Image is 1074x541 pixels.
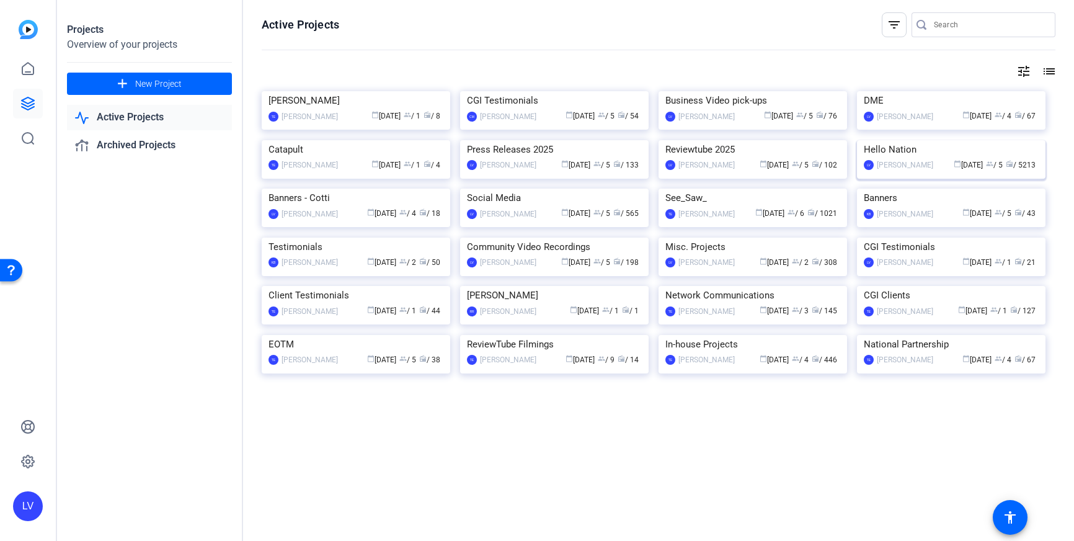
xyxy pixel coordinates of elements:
div: TE [665,306,675,316]
div: [PERSON_NAME] [282,305,338,318]
span: calendar_today [561,257,569,265]
span: [DATE] [566,112,595,120]
span: / 1 [399,306,416,315]
div: [PERSON_NAME] [467,286,642,305]
span: group [593,257,601,265]
div: [PERSON_NAME] [480,256,536,269]
span: [DATE] [958,306,987,315]
div: Network Communications [665,286,840,305]
span: / 5 [399,355,416,364]
span: / 76 [816,112,837,120]
div: [PERSON_NAME] [282,159,338,171]
div: [PERSON_NAME] [282,110,338,123]
span: group [593,160,601,168]
span: calendar_today [367,257,375,265]
span: radio [812,257,819,265]
div: Hello Nation [864,140,1039,159]
span: [DATE] [954,161,983,169]
span: calendar_today [755,208,763,216]
div: [PERSON_NAME] [282,208,338,220]
span: group [995,111,1002,118]
div: [PERSON_NAME] [480,305,536,318]
span: / 5 [593,258,610,267]
span: radio [812,160,819,168]
span: group [399,257,407,265]
span: calendar_today [561,160,569,168]
span: calendar_today [371,111,379,118]
div: See_Saw_ [665,189,840,207]
span: group [986,160,993,168]
span: group [788,208,795,216]
mat-icon: add [115,76,130,92]
span: New Project [135,78,182,91]
div: Press Releases 2025 [467,140,642,159]
div: [PERSON_NAME] [268,91,443,110]
div: [PERSON_NAME] [877,256,933,269]
span: / 21 [1014,258,1036,267]
span: / 67 [1014,112,1036,120]
span: / 9 [598,355,615,364]
span: group [796,111,804,118]
span: calendar_today [367,355,375,362]
div: [PERSON_NAME] [877,305,933,318]
span: radio [424,160,431,168]
div: TE [864,355,874,365]
div: LV [467,209,477,219]
div: [PERSON_NAME] [282,256,338,269]
span: / 5 [986,161,1003,169]
span: calendar_today [962,257,970,265]
span: group [404,111,411,118]
span: radio [419,355,427,362]
div: CGI Clients [864,286,1039,305]
span: [DATE] [367,209,396,218]
div: RR [467,306,477,316]
span: group [399,306,407,313]
div: [PERSON_NAME] [282,354,338,366]
span: / 5213 [1006,161,1036,169]
button: New Project [67,73,232,95]
div: [PERSON_NAME] [678,256,735,269]
span: calendar_today [570,306,577,313]
span: radio [1014,208,1022,216]
span: / 5 [796,112,813,120]
span: / 1021 [807,209,837,218]
span: radio [613,208,621,216]
span: / 4 [792,355,809,364]
span: group [995,257,1002,265]
span: group [990,306,998,313]
span: calendar_today [566,111,573,118]
span: [DATE] [371,161,401,169]
span: group [792,257,799,265]
div: LV [467,160,477,170]
div: [PERSON_NAME] [678,110,735,123]
span: calendar_today [760,355,767,362]
span: [DATE] [570,306,599,315]
span: / 5 [593,209,610,218]
span: / 38 [419,355,440,364]
span: / 8 [424,112,440,120]
div: [PERSON_NAME] [877,110,933,123]
span: [DATE] [367,258,396,267]
span: [DATE] [760,161,789,169]
div: Catapult [268,140,443,159]
span: / 1 [990,306,1007,315]
span: calendar_today [367,306,375,313]
span: / 4 [399,209,416,218]
span: / 4 [424,161,440,169]
div: Projects [67,22,232,37]
span: group [792,306,799,313]
div: DME [864,91,1039,110]
span: [DATE] [367,355,396,364]
span: group [399,208,407,216]
div: LV [864,112,874,122]
span: [DATE] [371,112,401,120]
span: / 2 [792,258,809,267]
div: [PERSON_NAME] [480,159,536,171]
span: group [995,355,1002,362]
span: / 565 [613,209,639,218]
span: radio [1006,160,1013,168]
div: Social Media [467,189,642,207]
span: group [598,355,605,362]
span: / 1 [995,258,1011,267]
span: / 14 [618,355,639,364]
